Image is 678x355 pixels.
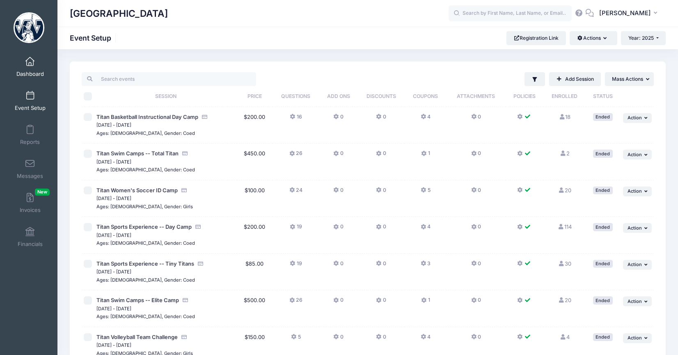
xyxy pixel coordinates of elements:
[181,335,187,340] i: Accepting Credit Card Payments
[593,150,613,157] div: Ended
[558,223,572,230] a: 114
[96,269,131,275] small: [DATE] - [DATE]
[195,224,201,230] i: Accepting Credit Card Payments
[201,114,208,120] i: Accepting Credit Card Payments
[96,196,131,201] small: [DATE] - [DATE]
[290,113,302,125] button: 16
[623,150,652,159] button: Action
[357,86,405,107] th: Discounts
[11,223,50,251] a: Financials
[289,150,302,162] button: 26
[273,86,320,107] th: Questions
[623,260,652,270] button: Action
[628,115,642,121] span: Action
[376,150,386,162] button: 0
[559,114,570,120] a: 18
[96,187,178,193] span: Titan Women's Soccer ID Camp
[628,152,642,157] span: Action
[457,93,495,99] span: Attachments
[405,86,446,107] th: Coupons
[96,159,131,165] small: [DATE] - [DATE]
[181,188,187,193] i: Accepting Credit Card Payments
[281,93,310,99] span: Questions
[333,296,343,308] button: 0
[96,232,131,238] small: [DATE] - [DATE]
[14,12,44,43] img: Westminster College
[593,187,613,194] div: Ended
[421,223,431,235] button: 4
[628,262,642,267] span: Action
[421,150,430,162] button: 1
[376,223,386,235] button: 0
[11,189,50,217] a: InvoicesNew
[96,130,195,136] small: Ages: [DEMOGRAPHIC_DATA], Gender: Coed
[560,150,570,157] a: 2
[237,86,272,107] th: Price
[333,260,343,272] button: 0
[506,31,566,45] a: Registration Link
[35,189,50,196] span: New
[237,107,272,144] td: $200.00
[628,298,642,304] span: Action
[560,334,570,340] a: 4
[11,86,50,115] a: Event Setup
[558,187,571,193] a: 20
[96,260,194,267] span: Titan Sports Experience -- Tiny Titans
[471,333,481,345] button: 0
[599,9,651,18] span: [PERSON_NAME]
[291,333,300,345] button: 5
[376,296,386,308] button: 0
[593,113,613,121] div: Ended
[570,31,617,45] button: Actions
[319,86,357,107] th: Add Ons
[446,86,506,107] th: Attachments
[366,93,396,99] span: Discounts
[20,139,40,146] span: Reports
[197,261,204,266] i: Accepting Credit Card Payments
[15,105,46,112] span: Event Setup
[421,187,430,198] button: 5
[96,204,193,209] small: Ages: [DEMOGRAPHIC_DATA], Gender: Girls
[421,260,431,272] button: 3
[471,260,481,272] button: 0
[623,223,652,233] button: Action
[70,4,168,23] h1: [GEOGRAPHIC_DATA]
[421,113,431,125] button: 4
[289,187,302,198] button: 24
[413,93,438,99] span: Coupons
[471,113,481,125] button: 0
[96,277,195,283] small: Ages: [DEMOGRAPHIC_DATA], Gender: Coed
[471,296,481,308] button: 0
[593,296,613,304] div: Ended
[333,333,343,345] button: 0
[621,31,666,45] button: Year: 2025
[506,86,543,107] th: Policies
[543,86,586,107] th: Enrolled
[11,52,50,81] a: Dashboard
[628,35,654,41] span: Year: 2025
[11,121,50,149] a: Reports
[471,223,481,235] button: 0
[471,187,481,198] button: 0
[605,72,654,86] button: Mass Actions
[333,223,343,235] button: 0
[558,260,571,267] a: 30
[327,93,350,99] span: Add Ons
[20,207,41,214] span: Invoices
[513,93,536,99] span: Policies
[594,4,666,23] button: [PERSON_NAME]
[471,150,481,162] button: 0
[628,225,642,231] span: Action
[593,333,613,341] div: Ended
[593,223,613,231] div: Ended
[289,296,302,308] button: 26
[290,223,302,235] button: 19
[16,71,44,77] span: Dashboard
[612,76,643,82] span: Mass Actions
[96,167,195,173] small: Ages: [DEMOGRAPHIC_DATA], Gender: Coed
[96,114,198,120] span: Titan Basketball Instructional Day Camp
[237,143,272,180] td: $450.00
[628,188,642,194] span: Action
[421,296,430,308] button: 1
[18,241,43,248] span: Financials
